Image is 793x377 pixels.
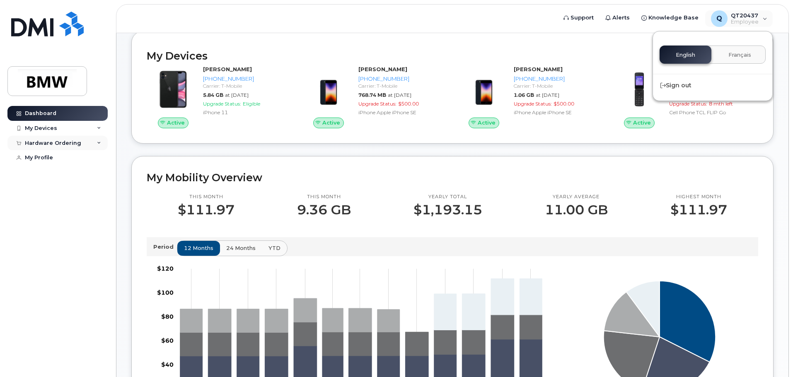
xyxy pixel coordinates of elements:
g: 864-790-4095 [180,315,542,355]
div: Carrier: T-Mobile [203,82,289,89]
span: at [DATE] [388,92,411,98]
div: QT20437 [705,10,773,27]
a: Support [558,10,600,26]
span: Upgrade Status: [203,101,241,107]
img: iPhone_11.jpg [153,70,193,109]
g: 864-790-4898 [180,298,400,332]
span: Active [167,119,185,127]
span: at [DATE] [536,92,559,98]
p: Highest month [670,194,727,200]
h2: My Devices [147,50,651,62]
strong: [PERSON_NAME] [203,66,252,72]
span: Upgrade Status: [358,101,396,107]
p: This month [297,194,351,200]
p: $111.97 [670,202,727,217]
span: 5.84 GB [203,92,223,98]
div: Cell Phone TCL FLIP Go [669,109,755,116]
span: 1.06 GB [514,92,534,98]
p: 11.00 GB [545,202,608,217]
div: iPhone Apple iPhone SE [514,109,600,116]
div: Carrier: T-Mobile [358,82,444,89]
span: Français [728,52,751,58]
p: Yearly average [545,194,608,200]
span: Alerts [612,14,630,22]
div: [PHONE_NUMBER] [514,75,600,83]
p: Yearly total [413,194,482,200]
a: Active[PERSON_NAME][PHONE_NUMBER]Carrier: T-Mobile0.00 Bytesat [DATE]Upgrade Status:8 mth leftCel... [613,65,758,128]
span: Upgrade Status: [669,101,707,107]
p: This month [178,194,235,200]
img: image20231002-3703462-10zne2t.jpeg [309,70,348,109]
div: Carrier: T-Mobile [514,82,600,89]
span: 8 mth left [709,101,733,107]
p: $1,193.15 [413,202,482,217]
strong: [PERSON_NAME] [358,66,407,72]
tspan: $120 [157,265,174,272]
div: Sign out [653,78,772,93]
span: $500.00 [554,101,574,107]
span: $500.00 [398,101,419,107]
span: YTD [268,244,280,252]
p: $111.97 [178,202,235,217]
div: [PHONE_NUMBER] [203,75,289,83]
span: Employee [731,19,759,25]
span: 24 months [226,244,256,252]
span: Eligible [243,101,260,107]
span: at [DATE] [225,92,249,98]
p: Period [153,243,177,251]
g: 864-748-5718 [434,279,542,330]
tspan: $60 [161,337,174,344]
span: Active [322,119,340,127]
a: Active[PERSON_NAME][PHONE_NUMBER]Carrier: T-Mobile1.06 GBat [DATE]Upgrade Status:$500.00iPhone Ap... [457,65,603,128]
span: QT20437 [731,12,759,19]
span: Q [716,14,722,24]
span: Upgrade Status: [514,101,552,107]
h2: My Mobility Overview [147,171,758,184]
span: Support [571,14,594,22]
iframe: Messenger Launcher [757,341,787,371]
span: Active [478,119,496,127]
tspan: $100 [157,289,174,296]
div: [PHONE_NUMBER] [358,75,444,83]
a: Active[PERSON_NAME][PHONE_NUMBER]Carrier: T-Mobile5.84 GBat [DATE]Upgrade Status:EligibleiPhone 11 [147,65,292,128]
p: 9.36 GB [297,202,351,217]
span: Knowledge Base [648,14,699,22]
img: image20231002-3703462-10zne2t.jpeg [464,70,504,109]
a: Alerts [600,10,636,26]
div: iPhone 11 [203,109,289,116]
a: Active[PERSON_NAME][PHONE_NUMBER]Carrier: T-Mobile768.74 MBat [DATE]Upgrade Status:$500.00iPhone ... [302,65,447,128]
span: Active [633,119,651,127]
tspan: $40 [161,361,174,368]
strong: [PERSON_NAME] [514,66,563,72]
div: iPhone Apple iPhone SE [358,109,444,116]
tspan: $80 [161,313,174,320]
span: 768.74 MB [358,92,386,98]
a: Knowledge Base [636,10,704,26]
img: TCL-FLIP-Go-Midnight-Blue-frontimage.png [619,70,659,109]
